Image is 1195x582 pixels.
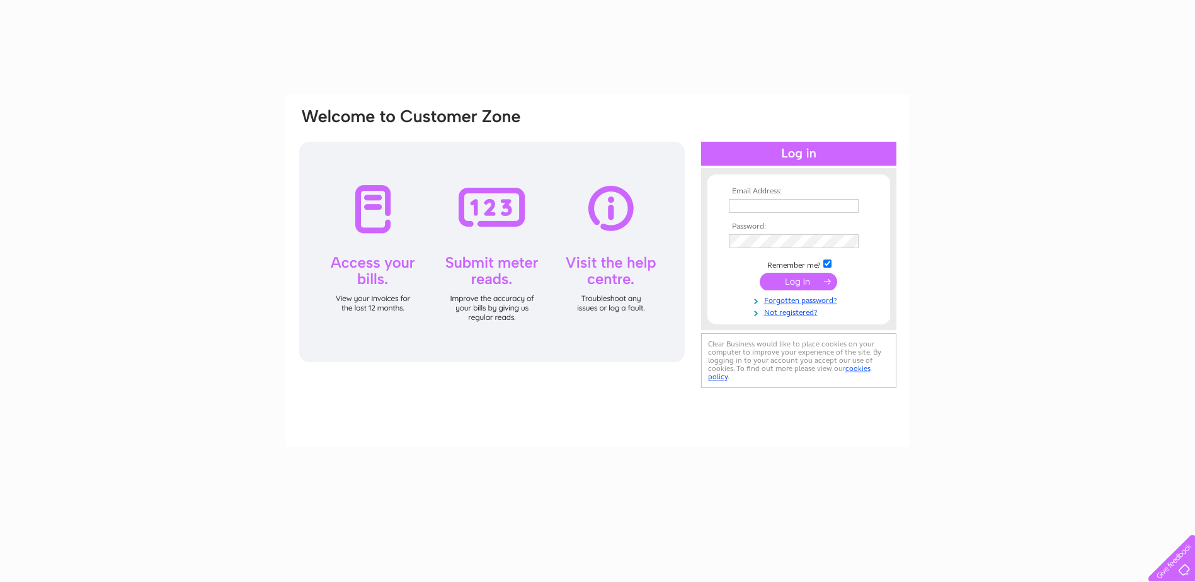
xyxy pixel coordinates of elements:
[760,273,837,290] input: Submit
[726,258,872,270] td: Remember me?
[729,305,872,317] a: Not registered?
[708,364,871,381] a: cookies policy
[701,333,896,388] div: Clear Business would like to place cookies on your computer to improve your experience of the sit...
[726,222,872,231] th: Password:
[726,187,872,196] th: Email Address:
[729,294,872,305] a: Forgotten password?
